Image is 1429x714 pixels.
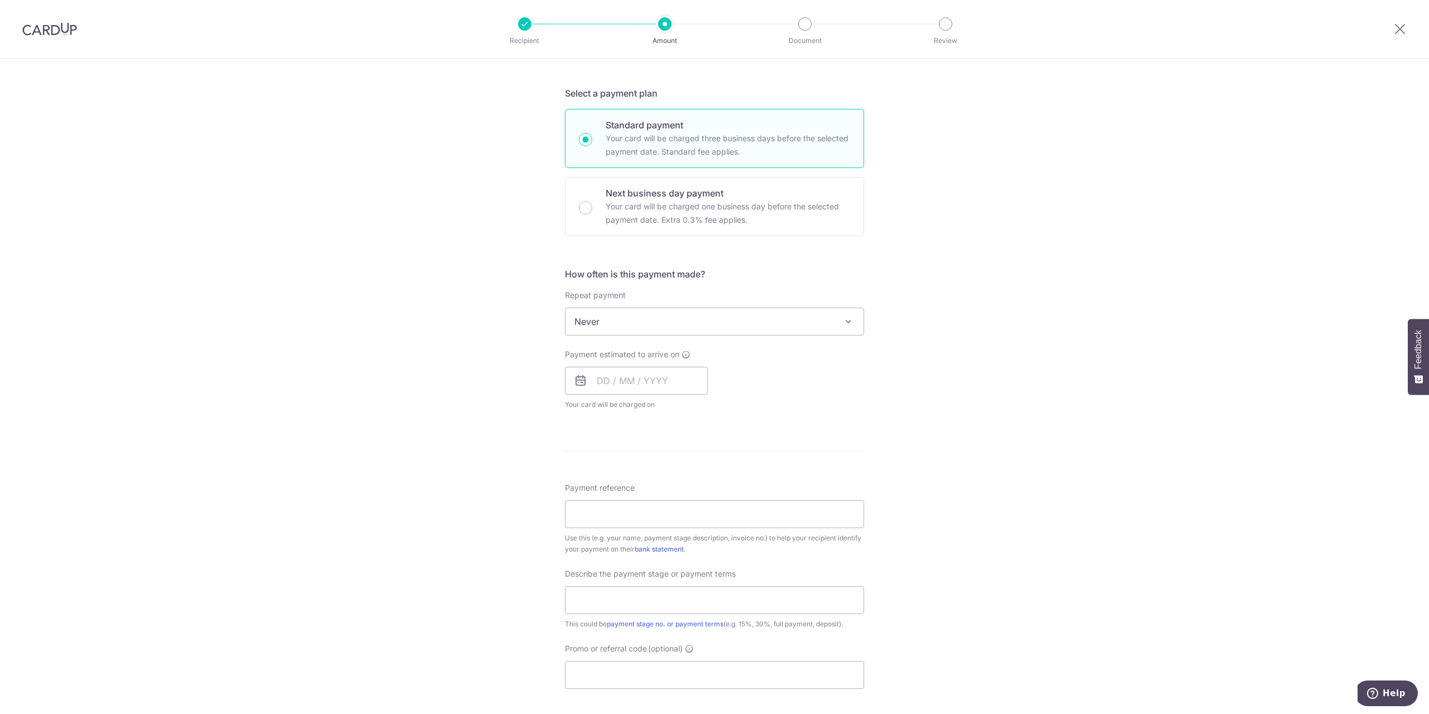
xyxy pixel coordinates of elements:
[565,308,864,336] span: Never
[565,349,679,360] span: Payment estimated to arrive on
[606,186,850,200] p: Next business day payment
[635,545,684,553] a: bank statement
[483,35,566,46] p: Recipient
[1358,681,1418,708] iframe: Opens a widget where you can find more information
[1413,330,1423,369] span: Feedback
[606,132,850,159] p: Your card will be charged three business days before the selected payment date. Standard fee appl...
[565,290,626,301] label: Repeat payment
[764,35,846,46] p: Document
[565,568,736,579] span: Describe the payment stage or payment terms
[22,22,77,36] img: CardUp
[565,267,864,281] h5: How often is this payment made?
[565,619,864,630] div: This could be (e.g. 15%, 30%, full payment, deposit).
[1408,319,1429,395] button: Feedback - Show survey
[624,35,706,46] p: Amount
[565,399,708,410] span: Your card will be charged on
[565,308,864,335] span: Never
[606,200,850,227] p: Your card will be charged one business day before the selected payment date. Extra 0.3% fee applies.
[565,87,864,100] h5: Select a payment plan
[606,118,850,132] p: Standard payment
[565,482,635,493] span: Payment reference
[904,35,987,46] p: Review
[565,533,864,555] div: Use this (e.g. your name, payment stage description, invoice no.) to help your recipient identify...
[648,643,683,654] span: (optional)
[565,367,708,395] input: DD / MM / YYYY
[565,643,647,654] span: Promo or referral code
[607,620,723,628] a: payment stage no. or payment terms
